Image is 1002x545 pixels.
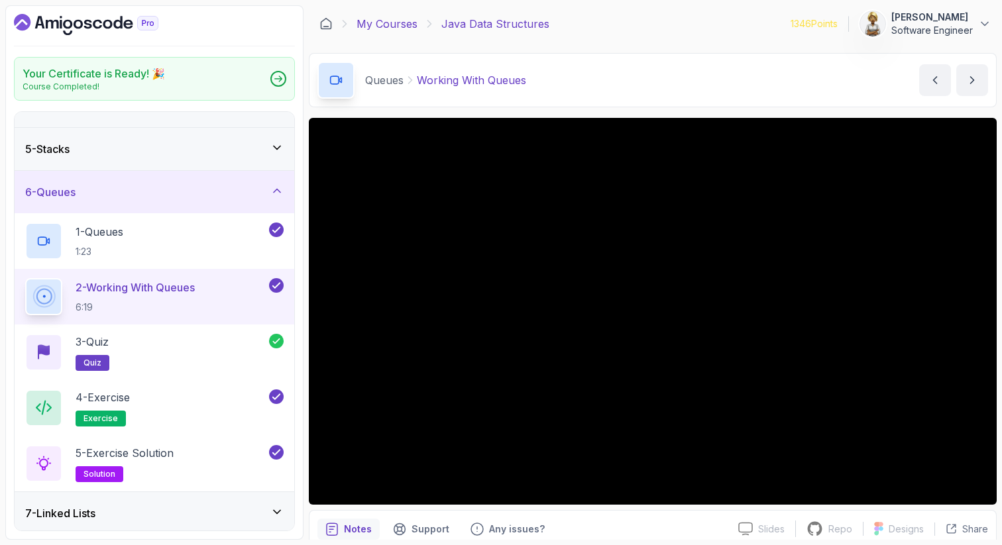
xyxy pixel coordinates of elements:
[76,279,195,295] p: 2 - Working With Queues
[758,522,785,536] p: Slides
[860,11,991,37] button: user profile image[PERSON_NAME]Software Engineer
[319,17,333,30] a: Dashboard
[76,389,130,405] p: 4 - Exercise
[25,141,70,157] h3: 5 - Stacks
[317,519,380,540] button: notes button
[76,224,123,240] p: 1 - Queues
[76,245,123,258] p: 1:23
[891,24,973,37] p: Software Engineer
[357,16,417,32] a: My Courses
[441,16,549,32] p: Java Data Structures
[15,171,294,213] button: 6-Queues
[828,522,852,536] p: Repo
[15,128,294,170] button: 5-Stacks
[25,445,284,482] button: 5-Exercise Solutionsolution
[365,72,404,88] p: Queues
[891,11,973,24] p: [PERSON_NAME]
[956,64,988,96] button: next content
[25,389,284,426] button: 4-Exerciseexercise
[962,522,988,536] p: Share
[417,72,526,88] p: Working With Queues
[76,301,195,314] p: 6:19
[25,184,76,200] h3: 6 - Queues
[344,522,372,536] p: Notes
[15,492,294,534] button: 7-Linked Lists
[83,358,101,368] span: quiz
[919,64,951,96] button: previous content
[25,223,284,260] button: 1-Queues1:23
[309,118,997,505] iframe: 2 - Working with Queues
[76,445,174,461] p: 5 - Exercise Solution
[489,522,545,536] p: Any issues?
[25,278,284,315] button: 2-Working With Queues6:19
[23,66,165,81] h2: Your Certificate is Ready! 🎉
[385,519,457,540] button: Support button
[83,469,115,479] span: solution
[889,522,924,536] p: Designs
[23,81,165,92] p: Course Completed!
[412,522,449,536] p: Support
[83,413,118,424] span: exercise
[14,57,295,101] a: Your Certificate is Ready! 🎉Course Completed!
[934,522,988,536] button: Share
[463,519,553,540] button: Feedback button
[25,505,95,521] h3: 7 - Linked Lists
[14,14,189,35] a: Dashboard
[791,17,838,30] p: 1346 Points
[860,11,885,36] img: user profile image
[76,334,109,350] p: 3 - Quiz
[25,334,284,371] button: 3-Quizquiz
